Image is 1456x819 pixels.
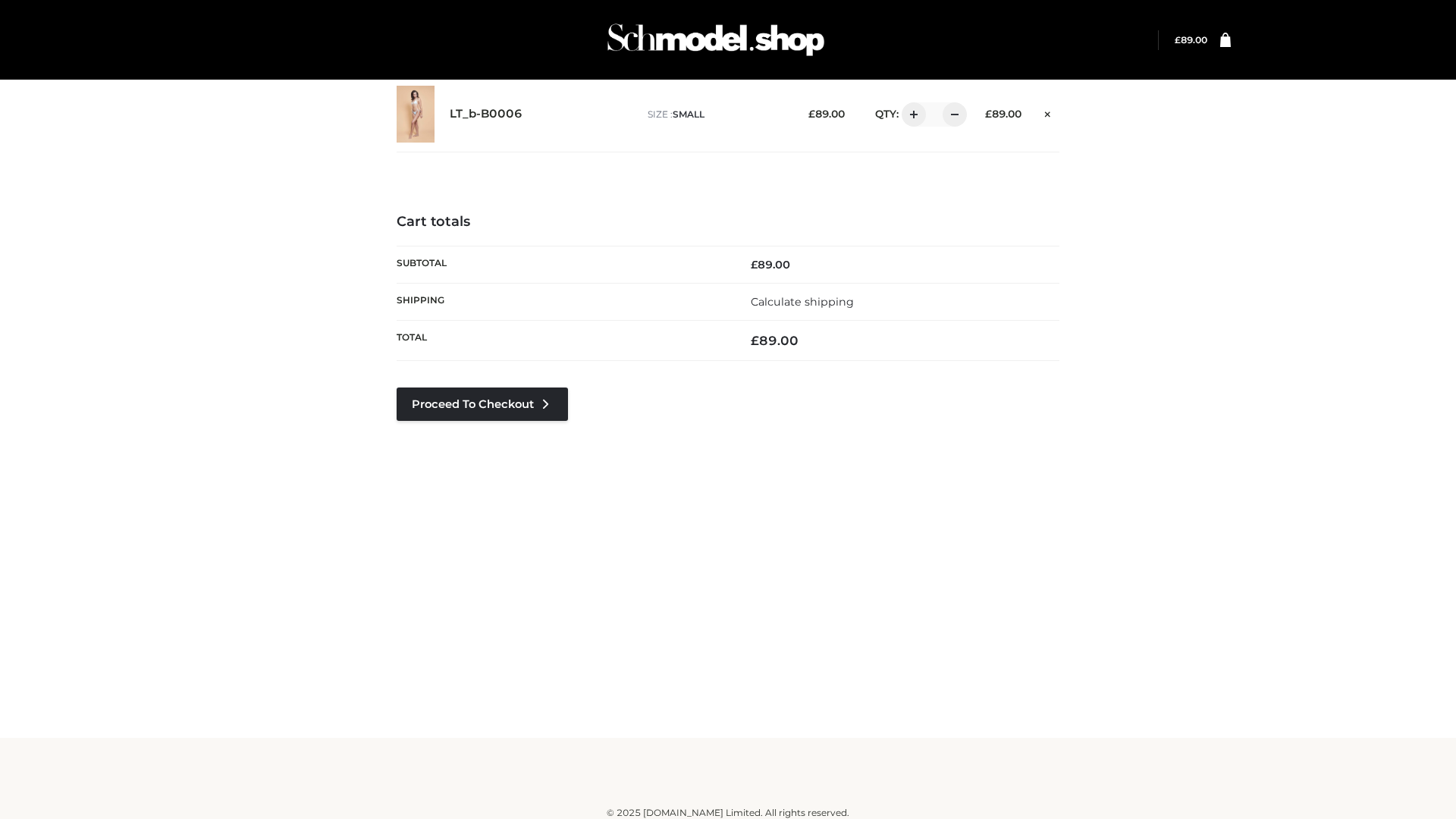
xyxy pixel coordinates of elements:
bdi: 89.00 [751,333,799,348]
th: Shipping [397,283,728,320]
bdi: 89.00 [1175,34,1207,45]
span: £ [808,108,815,120]
a: Calculate shipping [751,295,854,309]
span: SMALL [673,108,704,120]
img: Schmodel Admin 964 [602,10,830,70]
a: Remove this item [1037,102,1059,122]
span: £ [1175,34,1181,45]
a: £89.00 [1175,34,1207,45]
th: Total [397,321,728,361]
p: size : [648,108,785,121]
span: £ [751,333,759,348]
th: Subtotal [397,246,728,283]
a: LT_b-B0006 [450,107,522,121]
bdi: 89.00 [985,108,1021,120]
img: LT_b-B0006 - SMALL [397,86,435,143]
bdi: 89.00 [808,108,845,120]
a: Proceed to Checkout [397,388,568,421]
span: £ [751,258,758,271]
span: £ [985,108,992,120]
div: QTY: [860,102,962,127]
h4: Cart totals [397,214,1059,231]
bdi: 89.00 [751,258,790,271]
